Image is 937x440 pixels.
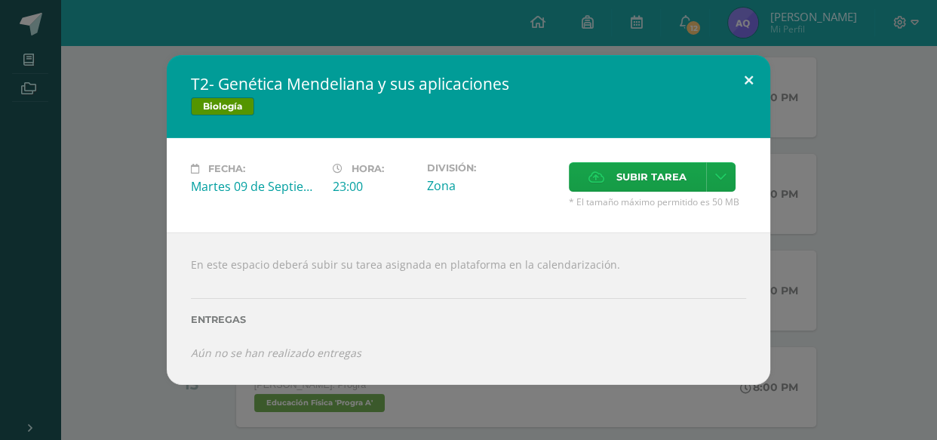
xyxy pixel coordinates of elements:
label: División: [427,162,557,174]
h2: T2- Genética Mendeliana y sus aplicaciones [191,73,746,94]
span: * El tamaño máximo permitido es 50 MB [569,195,746,208]
div: En este espacio deberá subir su tarea asignada en plataforma en la calendarización. [167,232,770,385]
div: Martes 09 de Septiembre [191,178,321,195]
button: Close (Esc) [727,55,770,106]
span: Biología [191,97,254,115]
label: Entregas [191,314,746,325]
div: 23:00 [333,178,415,195]
span: Hora: [352,163,384,174]
div: Zona [427,177,557,194]
i: Aún no se han realizado entregas [191,346,361,360]
span: Fecha: [208,163,245,174]
span: Subir tarea [616,163,687,191]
